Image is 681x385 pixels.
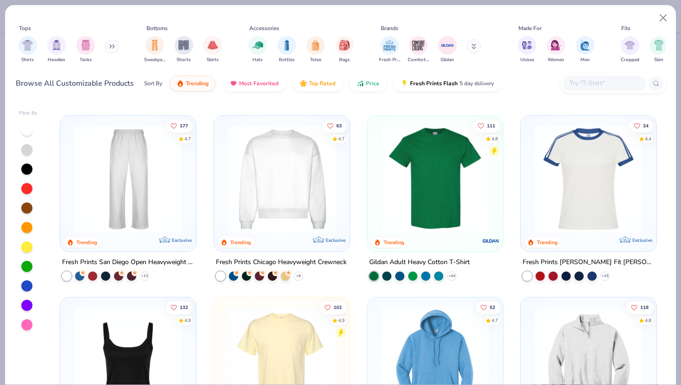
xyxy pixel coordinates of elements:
div: Tops [19,24,31,32]
div: filter for Bags [335,36,354,63]
span: Cropped [621,57,639,63]
img: Unisex Image [522,40,532,50]
div: Accessories [249,24,279,32]
button: Top Rated [293,76,342,91]
div: 4.7 [338,135,344,142]
span: Fresh Prints [379,57,400,63]
span: Sweatpants [144,57,165,63]
button: Trending [170,76,215,91]
img: df5250ff-6f61-4206-a12c-24931b20f13c [69,125,187,233]
button: filter button [144,36,165,63]
button: filter button [649,36,668,63]
div: filter for Hats [248,36,267,63]
img: 9145e166-e82d-49ae-94f7-186c20e691c9 [340,125,458,233]
span: + 11 [141,273,148,279]
img: Bags Image [339,40,349,50]
span: Totes [310,57,322,63]
div: filter for Sweatpants [144,36,165,63]
button: filter button [76,36,95,63]
div: filter for Shorts [175,36,193,63]
div: filter for Tanks [76,36,95,63]
button: Like [322,119,346,132]
span: Bags [339,57,350,63]
div: filter for Shirts [19,36,37,63]
span: 111 [487,123,495,128]
span: Shirts [21,57,34,63]
input: Try "T-Shirt" [568,78,640,88]
span: 102 [333,305,341,309]
span: + 15 [602,273,609,279]
div: 4.7 [184,135,191,142]
img: trending.gif [177,80,184,87]
img: flash.gif [401,80,408,87]
img: Hoodies Image [51,40,62,50]
button: Close [655,9,672,27]
span: + 44 [448,273,455,279]
button: Like [626,301,653,314]
button: Fresh Prints Flash5 day delivery [394,76,501,91]
button: Like [166,301,193,314]
div: filter for Totes [306,36,325,63]
img: Cropped Image [624,40,635,50]
span: Hoodies [48,57,65,63]
button: filter button [379,36,400,63]
span: Most Favorited [239,80,278,87]
span: Fresh Prints Flash [410,80,458,87]
div: filter for Bottles [277,36,296,63]
span: Women [548,57,564,63]
img: Sweatpants Image [150,40,160,50]
span: 63 [336,123,341,128]
button: Like [476,301,500,314]
button: Like [473,119,500,132]
span: Tanks [80,57,92,63]
button: filter button [248,36,267,63]
button: filter button [335,36,354,63]
span: Skirts [207,57,219,63]
span: Gildan [441,57,454,63]
button: filter button [203,36,222,63]
button: filter button [306,36,325,63]
span: Top Rated [309,80,335,87]
img: most_fav.gif [230,80,237,87]
div: Brands [381,24,398,32]
span: + 9 [296,273,301,279]
div: 4.8 [492,135,498,142]
span: 5 day delivery [460,78,494,89]
button: Like [629,119,653,132]
span: Men [580,57,590,63]
button: filter button [19,36,37,63]
img: Gildan logo [482,232,500,250]
div: filter for Skirts [203,36,222,63]
div: Fresh Prints San Diego Open Heavyweight Sweatpants [62,257,194,268]
button: filter button [175,36,193,63]
span: Comfort Colors [408,57,429,63]
img: Skirts Image [208,40,218,50]
div: Sort By [144,79,162,88]
span: Bottles [279,57,295,63]
div: 4.7 [492,317,498,324]
img: TopRated.gif [300,80,307,87]
span: Exclusive [172,237,192,243]
span: 132 [180,305,188,309]
button: filter button [47,36,66,63]
span: Price [366,80,379,87]
span: Shorts [177,57,191,63]
img: e5540c4d-e74a-4e58-9a52-192fe86bec9f [530,125,647,233]
div: Made For [518,24,542,32]
div: filter for Women [547,36,565,63]
div: Filter By [19,110,38,117]
div: Fresh Prints Chicago Heavyweight Crewneck [216,257,347,268]
div: filter for Hoodies [47,36,66,63]
button: Like [319,301,346,314]
span: Trending [186,80,208,87]
button: filter button [518,36,536,63]
button: filter button [576,36,594,63]
div: Gildan Adult Heavy Cotton T-Shirt [369,257,470,268]
span: 118 [640,305,649,309]
div: 4.4 [645,135,651,142]
div: 4.9 [338,317,344,324]
img: c7959168-479a-4259-8c5e-120e54807d6b [494,125,611,233]
button: filter button [438,36,457,63]
img: Shirts Image [22,40,33,50]
div: filter for Comfort Colors [408,36,429,63]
